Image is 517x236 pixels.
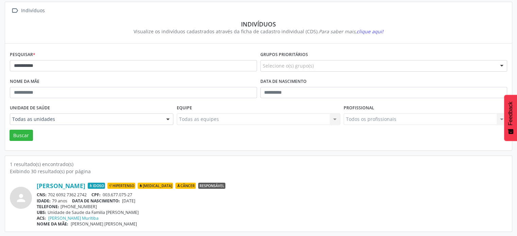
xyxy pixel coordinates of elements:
span: Todas as unidades [12,116,159,123]
label: Nome da mãe [10,76,39,87]
a:  Indivíduos [10,6,46,16]
button: Feedback - Mostrar pesquisa [504,95,517,141]
div: 79 anos [37,198,507,204]
div: Unidade de Saude da Familia [PERSON_NAME] [37,210,507,215]
span: NOME DA MÃE: [37,221,68,227]
div: Indivíduos [15,20,502,28]
div: [PHONE_NUMBER] [37,204,507,210]
div: Exibindo 30 resultado(s) por página [10,168,507,175]
span: Feedback [507,102,514,125]
button: Buscar [10,130,33,141]
span: 003.677.075-27 [103,192,132,198]
i: person [15,192,27,204]
div: Indivíduos [20,6,46,16]
label: Grupos prioritários [260,50,308,60]
span: Selecione o(s) grupo(s) [263,62,314,69]
label: Unidade de saúde [10,103,50,113]
label: Pesquisar [10,50,35,60]
span: [PERSON_NAME] [PERSON_NAME] [71,221,137,227]
span: [DATE] [122,198,135,204]
span: Responsável [198,183,225,189]
i:  [10,6,20,16]
a: [PERSON_NAME] Muritiba [48,215,99,221]
span: Hipertenso [107,183,135,189]
span: IDADE: [37,198,51,204]
div: Visualize os indivíduos cadastrados através da ficha de cadastro individual (CDS). [15,28,502,35]
label: Data de nascimento [260,76,307,87]
span: [MEDICAL_DATA] [138,183,173,189]
span: Câncer [175,183,196,189]
label: Equipe [177,103,192,113]
span: CPF: [91,192,101,198]
span: UBS: [37,210,46,215]
span: TELEFONE: [37,204,59,210]
span: Idoso [88,183,105,189]
a: [PERSON_NAME] [37,182,85,189]
span: CNS: [37,192,47,198]
div: 702 6092 7362 2742 [37,192,507,198]
div: 1 resultado(s) encontrado(s) [10,161,507,168]
span: ACS: [37,215,46,221]
span: DATA DE NASCIMENTO: [72,198,120,204]
i: Para saber mais, [319,28,383,35]
label: Profissional [344,103,374,113]
span: clique aqui! [357,28,383,35]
